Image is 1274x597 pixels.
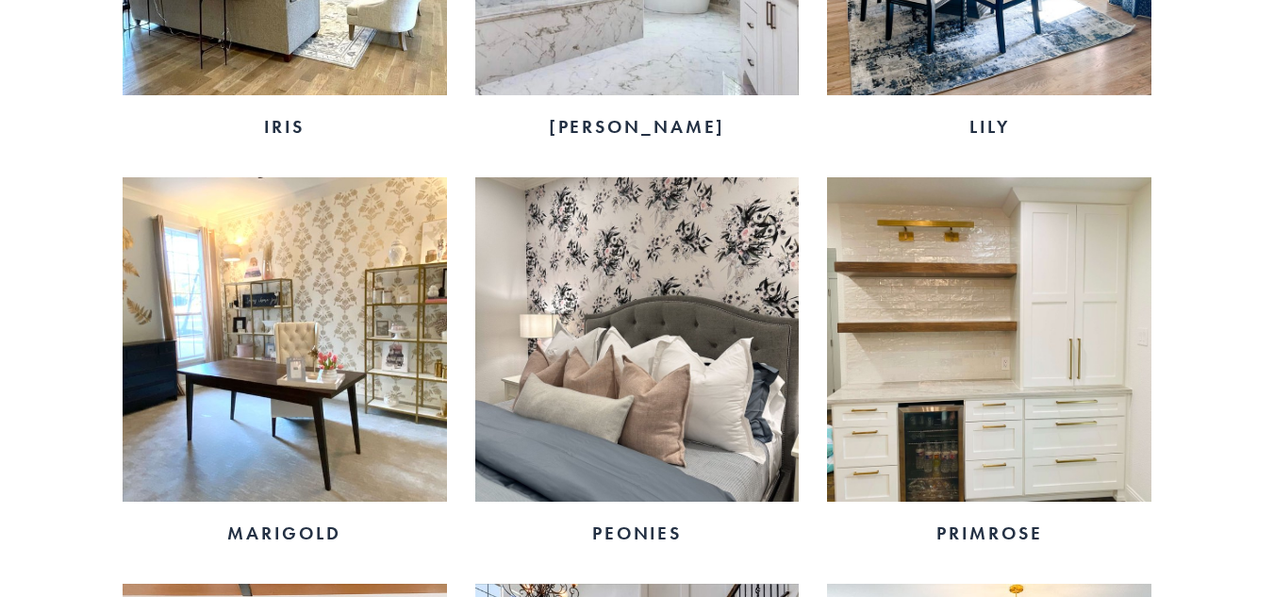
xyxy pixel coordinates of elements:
a: Peonies Peonies [475,177,800,556]
h3: Lily [827,114,1151,140]
a: Marigold Marigold [123,177,447,556]
h3: Peonies [475,521,800,546]
h3: Primrose [827,521,1151,546]
img: Marigold [123,177,447,502]
h3: Iris [123,114,447,140]
a: Primrose Primrose [827,177,1151,556]
h3: Marigold [123,521,447,546]
img: Primrose [827,177,1151,502]
img: Peonies [475,177,800,502]
h3: [PERSON_NAME] [475,114,800,140]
